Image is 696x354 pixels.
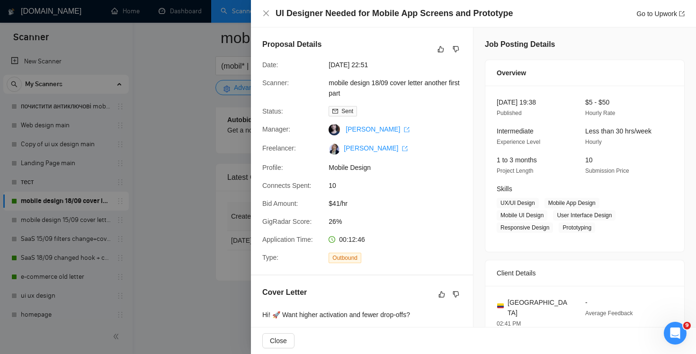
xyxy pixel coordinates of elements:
[497,168,533,174] span: Project Length
[404,127,410,133] span: export
[402,146,408,151] span: export
[329,60,471,70] span: [DATE] 22:51
[453,291,459,298] span: dislike
[508,297,570,318] span: [GEOGRAPHIC_DATA]
[262,107,283,115] span: Status:
[329,143,340,155] img: c1OJkIx-IadjRms18ePMftOofhKLVhqZZQLjKjBy8mNgn5WQQo-UtPhwQ197ONuZaa
[497,210,547,221] span: Mobile UI Design
[497,222,553,233] span: Responsive Design
[585,98,609,106] span: $5 - $50
[341,108,353,115] span: Sent
[436,289,447,300] button: like
[262,254,278,261] span: Type:
[262,236,313,243] span: Application Time:
[435,44,446,55] button: like
[544,198,599,208] span: Mobile App Design
[497,156,537,164] span: 1 to 3 months
[497,127,534,135] span: Intermediate
[553,210,616,221] span: User Interface Design
[329,78,471,98] span: mobile design 18/09 cover letter another first part
[453,45,459,53] span: dislike
[636,10,685,18] a: Go to Upworkexport
[450,289,462,300] button: dislike
[262,144,296,152] span: Freelancer:
[438,291,445,298] span: like
[679,11,685,17] span: export
[262,287,307,298] h5: Cover Letter
[437,45,444,53] span: like
[497,98,536,106] span: [DATE] 19:38
[329,216,471,227] span: 26%
[683,322,691,329] span: 9
[346,125,410,133] a: [PERSON_NAME] export
[329,180,471,191] span: 10
[497,139,540,145] span: Experience Level
[339,236,365,243] span: 00:12:46
[262,61,278,69] span: Date:
[262,218,312,225] span: GigRadar Score:
[585,299,588,306] span: -
[497,198,539,208] span: UX/UI Design
[585,127,651,135] span: Less than 30 hrs/week
[332,108,338,114] span: mail
[262,333,294,348] button: Close
[485,39,555,50] h5: Job Posting Details
[344,144,408,152] a: [PERSON_NAME] export
[559,222,595,233] span: Prototyping
[270,336,287,346] span: Close
[329,253,361,263] span: Outbound
[329,198,471,209] span: $41/hr
[262,164,283,171] span: Profile:
[329,236,335,243] span: clock-circle
[497,302,504,309] img: 🇨🇴
[497,185,512,193] span: Skills
[262,200,298,207] span: Bid Amount:
[497,110,522,116] span: Published
[262,79,289,87] span: Scanner:
[262,182,312,189] span: Connects Spent:
[262,9,270,18] button: Close
[276,8,513,19] h4: UI Designer Needed for Mobile App Screens and Prototype
[497,68,526,78] span: Overview
[585,168,629,174] span: Submission Price
[497,260,673,286] div: Client Details
[262,125,290,133] span: Manager:
[329,162,471,173] span: Mobile Design
[450,44,462,55] button: dislike
[262,9,270,17] span: close
[585,139,602,145] span: Hourly
[497,320,521,327] span: 02:41 PM
[585,156,593,164] span: 10
[585,110,615,116] span: Hourly Rate
[664,322,687,345] iframe: Intercom live chat
[262,39,321,50] h5: Proposal Details
[585,310,633,317] span: Average Feedback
